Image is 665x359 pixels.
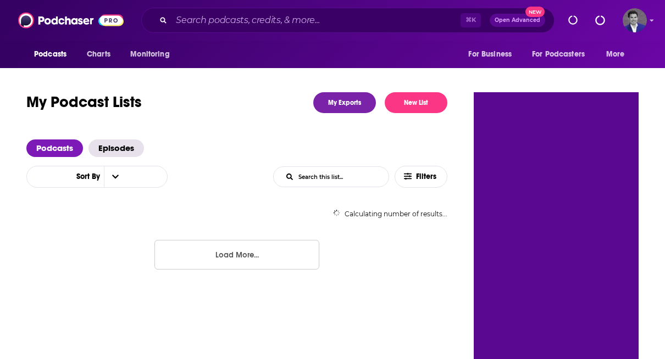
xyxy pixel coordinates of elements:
span: Filters [416,173,438,181]
div: Calculating number of results... [26,210,447,218]
span: New [525,7,545,17]
span: Sort By [68,173,104,181]
button: open menu [104,166,127,187]
button: open menu [26,44,81,65]
button: open menu [68,173,104,181]
span: Logged in as JasonKramer_TheCRMguy [623,8,647,32]
button: open menu [461,44,525,65]
h2: Choose List sort [26,166,168,188]
span: For Podcasters [532,47,585,62]
button: Filters [395,166,447,188]
span: For Business [468,47,512,62]
span: Open Advanced [495,18,540,23]
a: Charts [80,44,117,65]
span: Podcasts [34,47,66,62]
button: Show profile menu [623,8,647,32]
button: open menu [598,44,639,65]
span: ⌘ K [461,13,481,27]
img: User Profile [623,8,647,32]
span: Charts [87,47,110,62]
h1: My Podcast Lists [26,92,142,113]
button: open menu [525,44,601,65]
div: Search podcasts, credits, & more... [141,8,555,33]
span: More [606,47,625,62]
span: Monitoring [130,47,169,62]
img: Podchaser - Follow, Share and Rate Podcasts [18,10,124,31]
input: Search podcasts, credits, & more... [171,12,461,29]
a: Podcasts [26,139,83,157]
a: Episodes [88,139,144,157]
a: My Exports [313,92,376,113]
button: Open AdvancedNew [490,14,545,27]
button: open menu [123,44,184,65]
button: New List [385,92,447,113]
button: Load More... [154,240,319,270]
